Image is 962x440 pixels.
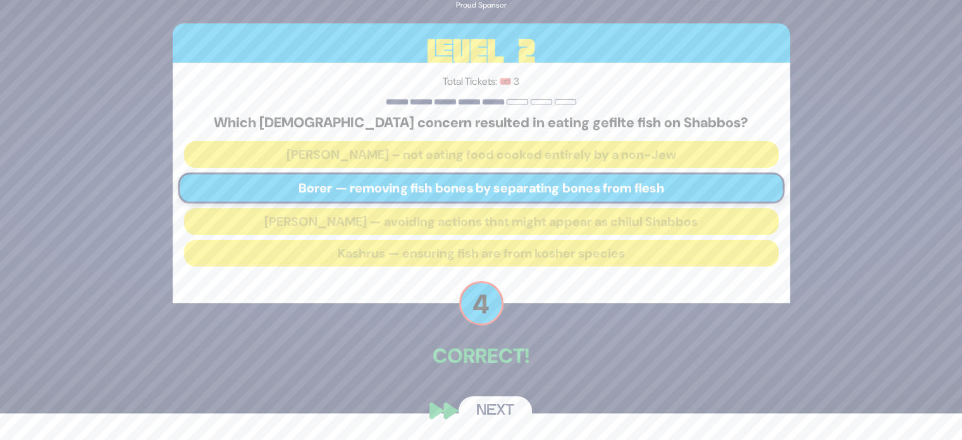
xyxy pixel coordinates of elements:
h3: Level 2 [173,23,790,80]
h5: Which [DEMOGRAPHIC_DATA] concern resulted in eating gefilte fish on Shabbos? [184,115,779,131]
button: [PERSON_NAME] — avoiding actions that might appear as chilul Shabbos [184,208,779,235]
p: 4 [459,281,503,325]
p: Correct! [173,341,790,371]
button: [PERSON_NAME] – not eating food cooked entirely by a non-Jew [184,141,779,168]
button: Next [459,396,532,425]
button: Borer — removing fish bones by separating bones from flesh [178,173,784,204]
button: Kashrus — ensuring fish are from kosher species [184,240,779,267]
p: Total Tickets: 🎟️ 3 [184,74,779,89]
